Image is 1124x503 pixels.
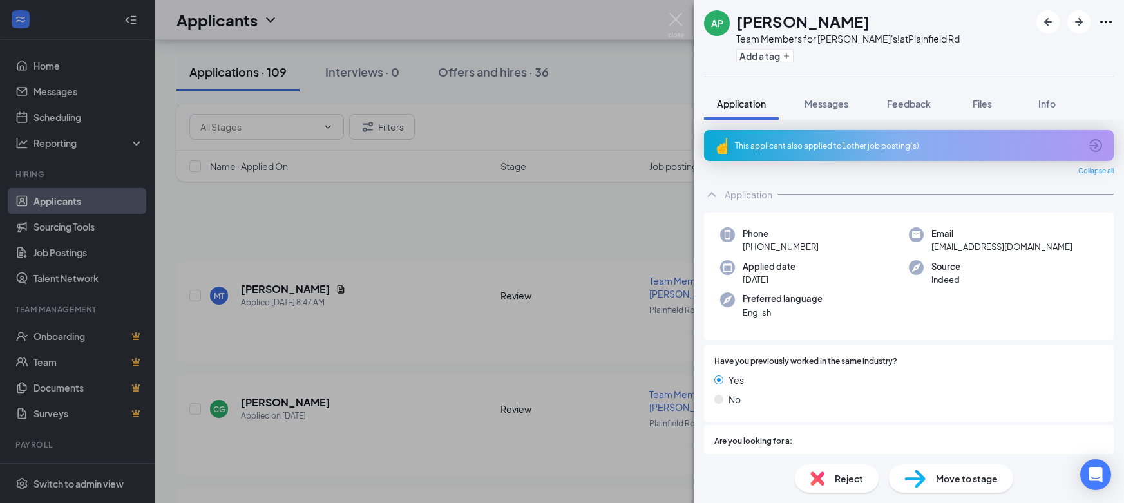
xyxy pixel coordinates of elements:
[1078,166,1114,176] span: Collapse all
[704,187,719,202] svg: ChevronUp
[743,292,823,305] span: Preferred language
[735,140,1080,151] div: This applicant also applied to 1 other job posting(s)
[711,17,723,30] div: AP
[1038,98,1056,109] span: Info
[835,471,863,486] span: Reject
[736,49,794,62] button: PlusAdd a tag
[1080,459,1111,490] div: Open Intercom Messenger
[783,52,790,60] svg: Plus
[931,260,960,273] span: Source
[1088,138,1103,153] svg: ArrowCircle
[1036,10,1060,33] button: ArrowLeftNew
[714,435,792,448] span: Are you looking for a:
[728,453,801,467] span: Full-time Position
[931,227,1072,240] span: Email
[729,373,744,387] span: Yes
[931,273,960,286] span: Indeed
[725,188,772,201] div: Application
[805,98,848,109] span: Messages
[1067,10,1091,33] button: ArrowRight
[743,240,819,253] span: [PHONE_NUMBER]
[1071,14,1087,30] svg: ArrowRight
[1040,14,1056,30] svg: ArrowLeftNew
[717,98,766,109] span: Application
[931,240,1072,253] span: [EMAIL_ADDRESS][DOMAIN_NAME]
[736,32,960,45] div: Team Members for [PERSON_NAME]'s! at Plainfield Rd
[729,392,741,406] span: No
[743,227,819,240] span: Phone
[743,306,823,319] span: English
[736,10,870,32] h1: [PERSON_NAME]
[973,98,992,109] span: Files
[887,98,931,109] span: Feedback
[714,356,897,368] span: Have you previously worked in the same industry?
[743,273,795,286] span: [DATE]
[1098,14,1114,30] svg: Ellipses
[936,471,998,486] span: Move to stage
[743,260,795,273] span: Applied date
